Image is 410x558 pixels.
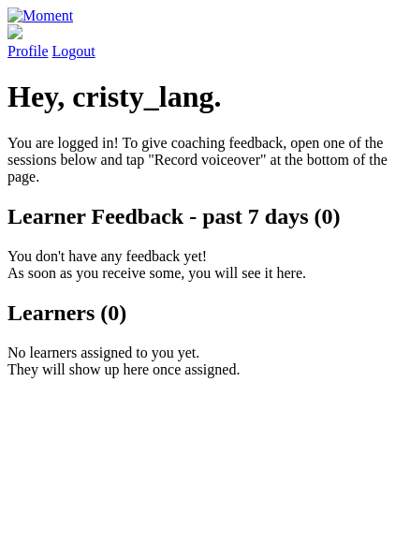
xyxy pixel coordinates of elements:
h2: Learners (0) [7,301,403,326]
img: Moment [7,7,73,24]
p: No learners assigned to you yet. They will show up here once assigned. [7,345,403,378]
p: You don't have any feedback yet! As soon as you receive some, you will see it here. [7,248,403,282]
h1: Hey, cristy_lang. [7,80,403,114]
a: Profile [7,24,403,59]
h2: Learner Feedback - past 7 days (0) [7,204,403,229]
p: You are logged in! To give coaching feedback, open one of the sessions below and tap "Record voic... [7,135,403,185]
img: default_avatar-b4e2223d03051bc43aaaccfb402a43260a3f17acc7fafc1603fdf008d6cba3c9.png [7,24,22,39]
a: Logout [52,43,95,59]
